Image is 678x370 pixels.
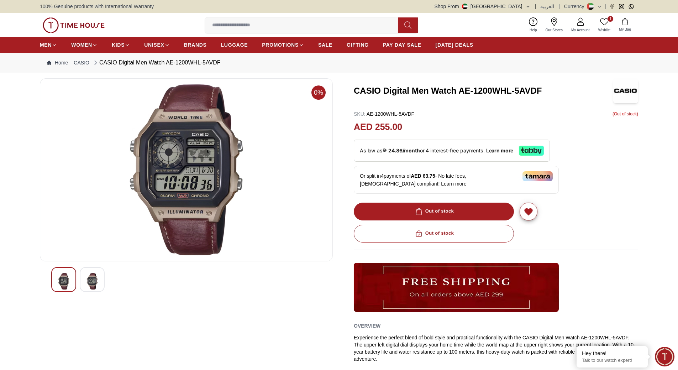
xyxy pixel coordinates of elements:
[441,181,467,187] span: Learn more
[540,3,554,10] button: العربية
[311,85,326,100] span: 0%
[594,16,615,34] a: 1Wishlist
[40,41,52,48] span: MEN
[462,4,468,9] img: United Arab Emirates
[383,41,421,48] span: PAY DAY SALE
[40,53,638,73] nav: Breadcrumb
[655,347,674,366] div: Chat Widget
[522,171,553,181] img: Tamara
[347,41,369,48] span: GIFTING
[568,27,593,33] span: My Account
[112,41,125,48] span: KIDS
[525,16,541,34] a: Help
[582,350,642,357] div: Hey there!
[40,38,57,51] a: MEN
[144,38,169,51] a: UNISEX
[86,273,99,290] img: CASIO Digital Men Watch AE-1200WHL-5AVDF
[435,3,531,10] button: Shop From[GEOGRAPHIC_DATA]
[43,17,105,33] img: ...
[527,27,540,33] span: Help
[354,111,366,117] span: SKU :
[46,84,327,255] img: CASIO Digital Men Watch AE-1200WHL-5AVDF
[411,173,435,179] span: AED 63.75
[436,38,473,51] a: [DATE] DEALS
[262,41,299,48] span: PROMOTIONS
[71,38,98,51] a: WOMEN
[184,38,207,51] a: BRANDS
[615,17,635,33] button: My Bag
[354,166,559,194] div: Or split in 4 payments of - No late fees, [DEMOGRAPHIC_DATA] compliant!
[318,41,332,48] span: SALE
[354,85,613,97] h3: CASIO Digital Men Watch AE-1200WHL-5AVDF
[144,41,164,48] span: UNISEX
[558,3,560,10] span: |
[57,273,70,290] img: CASIO Digital Men Watch AE-1200WHL-5AVDF
[354,263,559,312] img: ...
[613,110,638,118] p: ( Out of stock )
[541,16,567,34] a: Our Stores
[436,41,473,48] span: [DATE] DEALS
[354,321,380,331] h2: Overview
[184,41,207,48] span: BRANDS
[221,38,248,51] a: LUGGAGE
[354,334,638,363] div: Experience the perfect blend of bold style and practical functionality with the CASIO Digital Men...
[71,41,92,48] span: WOMEN
[619,4,624,9] a: Instagram
[354,120,402,134] h2: AED 255.00
[383,38,421,51] a: PAY DAY SALE
[616,27,634,32] span: My Bag
[262,38,304,51] a: PROMOTIONS
[582,358,642,364] p: Talk to our watch expert!
[92,58,221,67] div: CASIO Digital Men Watch AE-1200WHL-5AVDF
[595,27,613,33] span: Wishlist
[608,16,613,22] span: 1
[221,41,248,48] span: LUGGAGE
[564,3,587,10] div: Currency
[47,59,68,66] a: Home
[609,4,615,9] a: Facebook
[543,27,566,33] span: Our Stores
[347,38,369,51] a: GIFTING
[112,38,130,51] a: KIDS
[613,78,638,103] img: CASIO Digital Men Watch AE-1200WHL-5AVDF
[629,4,634,9] a: Whatsapp
[74,59,89,66] a: CASIO
[605,3,606,10] span: |
[354,110,414,118] p: AE-1200WHL-5AVDF
[318,38,332,51] a: SALE
[40,3,154,10] span: 100% Genuine products with International Warranty
[535,3,536,10] span: |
